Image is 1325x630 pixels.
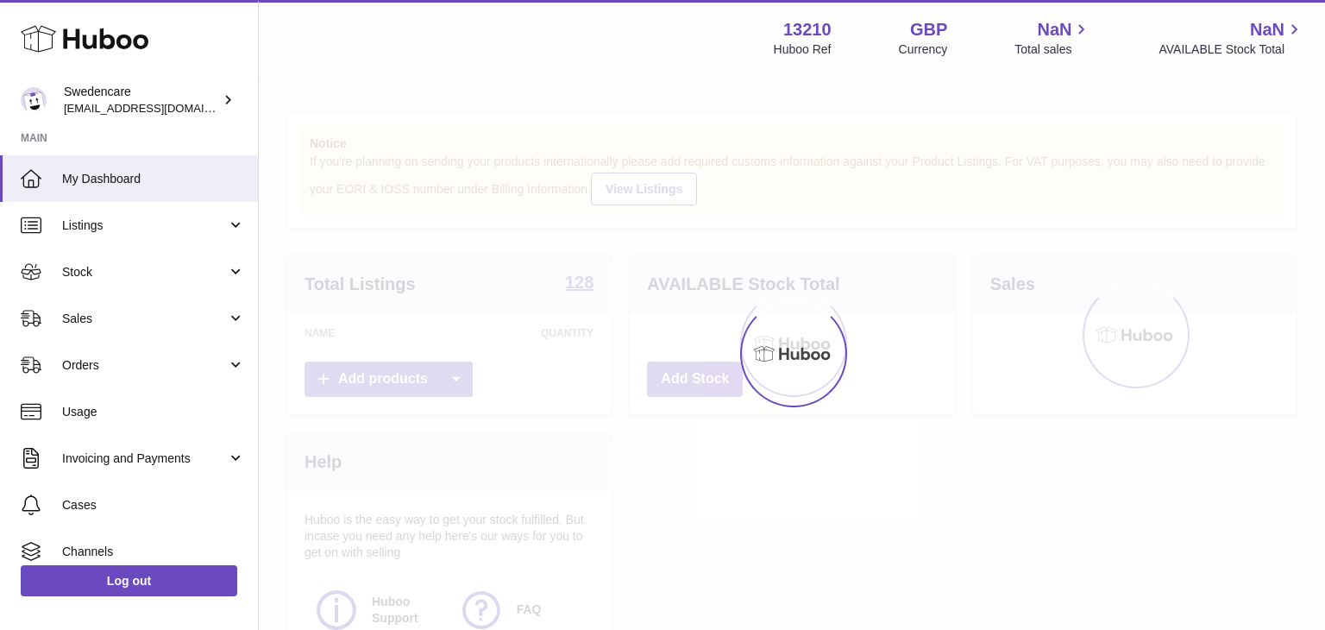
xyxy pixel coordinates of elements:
a: NaN Total sales [1014,18,1091,58]
div: Swedencare [64,84,219,117]
strong: 13210 [783,18,832,41]
span: Invoicing and Payments [62,450,227,467]
a: NaN AVAILABLE Stock Total [1159,18,1304,58]
a: Log out [21,565,237,596]
div: Huboo Ref [774,41,832,58]
span: [EMAIL_ADDRESS][DOMAIN_NAME] [64,101,254,115]
span: AVAILABLE Stock Total [1159,41,1304,58]
span: Stock [62,264,227,280]
span: Usage [62,404,245,420]
span: Sales [62,311,227,327]
span: My Dashboard [62,171,245,187]
span: Cases [62,497,245,513]
span: NaN [1037,18,1071,41]
span: Channels [62,544,245,560]
span: Orders [62,357,227,374]
span: NaN [1250,18,1284,41]
span: Listings [62,217,227,234]
img: internalAdmin-13210@internal.huboo.com [21,87,47,113]
span: Total sales [1014,41,1091,58]
div: Currency [899,41,948,58]
strong: GBP [910,18,947,41]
